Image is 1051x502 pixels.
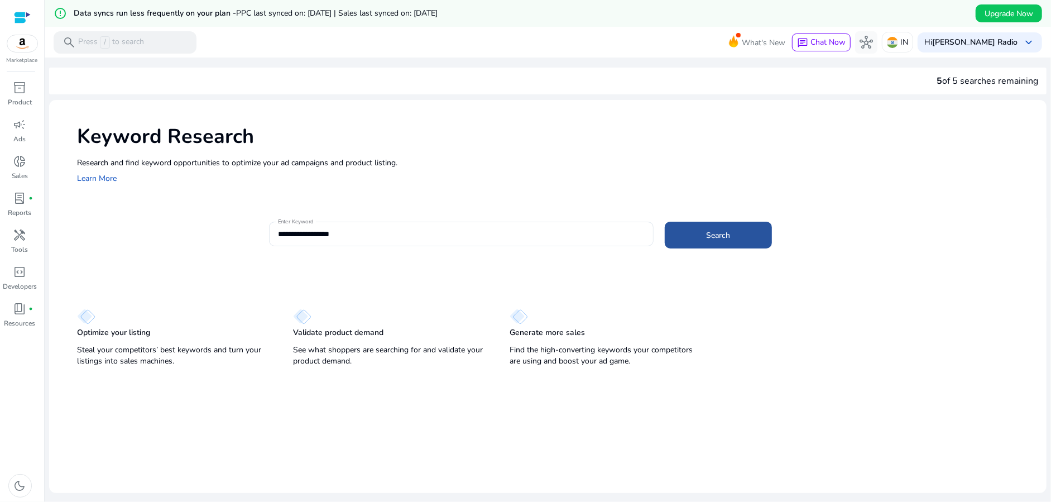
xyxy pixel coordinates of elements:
button: Search [665,222,772,248]
h1: Keyword Research [77,125,1035,149]
p: Hi [924,39,1018,46]
span: / [100,36,110,49]
span: chat [797,37,808,49]
p: Resources [4,318,36,328]
p: Steal your competitors’ best keywords and turn your listings into sales machines. [77,345,271,367]
a: Learn More [77,173,117,184]
span: donut_small [13,155,27,168]
p: Ads [14,134,26,144]
img: diamond.svg [77,309,95,324]
span: book_4 [13,302,27,315]
p: Optimize your listing [77,327,150,338]
img: in.svg [887,37,898,48]
b: [PERSON_NAME] Radio [932,37,1018,47]
p: Sales [12,171,28,181]
mat-icon: error_outline [54,7,67,20]
p: Press to search [78,36,144,49]
span: Chat Now [810,37,846,47]
span: fiber_manual_record [29,196,33,200]
p: Find the high-converting keywords your competitors are using and boost your ad game. [510,345,703,367]
span: What's New [742,33,785,52]
button: Upgrade Now [976,4,1042,22]
p: Research and find keyword opportunities to optimize your ad campaigns and product listing. [77,157,1035,169]
span: hub [860,36,873,49]
img: diamond.svg [293,309,311,324]
p: Marketplace [7,56,38,65]
p: Generate more sales [510,327,585,338]
p: Developers [3,281,37,291]
span: PPC last synced on: [DATE] | Sales last synced on: [DATE] [236,8,438,18]
span: dark_mode [13,479,27,493]
span: code_blocks [13,265,27,279]
span: keyboard_arrow_down [1022,36,1035,49]
span: campaign [13,118,27,131]
p: Validate product demand [293,327,383,338]
span: inventory_2 [13,81,27,94]
button: chatChat Now [792,34,851,51]
div: of 5 searches remaining [937,74,1038,88]
p: Reports [8,208,32,218]
span: Search [706,230,730,241]
p: Product [8,97,32,107]
img: diamond.svg [510,309,528,324]
h5: Data syncs run less frequently on your plan - [74,9,438,18]
button: hub [855,31,877,54]
span: 5 [937,75,942,87]
span: handyman [13,228,27,242]
span: fiber_manual_record [29,307,33,311]
img: amazon.svg [7,35,37,52]
span: search [63,36,76,49]
p: Tools [12,245,28,255]
p: See what shoppers are searching for and validate your product demand. [293,345,487,367]
span: Upgrade Now [985,8,1033,20]
p: IN [900,32,908,52]
mat-label: Enter Keyword [278,218,314,226]
span: lab_profile [13,192,27,205]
